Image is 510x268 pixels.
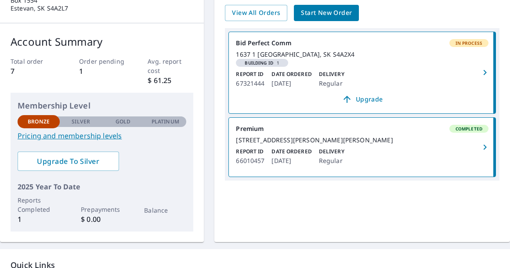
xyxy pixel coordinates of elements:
p: Date Ordered [271,148,311,156]
a: PremiumCompleted[STREET_ADDRESS][PERSON_NAME][PERSON_NAME]Report ID66010457Date Ordered[DATE]Deli... [229,118,496,177]
a: View All Orders [225,5,287,21]
a: Pricing and membership levels [18,130,186,141]
div: Premium [236,125,488,133]
p: Reports Completed [18,196,60,214]
p: Gold [116,118,130,126]
a: Upgrade To Silver [18,152,119,171]
p: 7 [11,66,56,76]
p: Regular [319,78,344,89]
p: [DATE] [271,156,311,166]
p: Report ID [236,148,264,156]
p: 66010457 [236,156,264,166]
a: Upgrade [236,92,488,106]
span: Upgrade [241,94,483,105]
p: Platinum [152,118,179,126]
span: Upgrade To Silver [25,156,112,166]
span: View All Orders [232,7,280,18]
p: Estevan, SK S4A2L7 [11,4,165,12]
p: 1 [79,66,125,76]
span: Completed [450,126,488,132]
p: Silver [72,118,90,126]
p: Prepayments [81,205,123,214]
p: Delivery [319,70,344,78]
a: Bid Perfect CommIn Process1637 1 [GEOGRAPHIC_DATA], SK S4A2X4Building ID1Report ID67321444Date Or... [229,32,496,113]
p: $ 61.25 [148,75,193,86]
p: $ 0.00 [81,214,123,225]
div: 1637 1 [GEOGRAPHIC_DATA], SK S4A2X4 [236,51,488,58]
p: Avg. report cost [148,57,193,75]
p: Date Ordered [271,70,311,78]
span: Start New Order [301,7,352,18]
em: Building ID [245,61,273,65]
p: Delivery [319,148,344,156]
p: Regular [319,156,344,166]
p: [DATE] [271,78,311,89]
span: 1 [239,61,285,65]
p: Balance [144,206,186,215]
div: Bid Perfect Comm [236,39,488,47]
p: Order pending [79,57,125,66]
p: Account Summary [11,34,193,50]
p: 1 [18,214,60,225]
p: 2025 Year To Date [18,181,186,192]
p: 67321444 [236,78,264,89]
p: Membership Level [18,100,186,112]
a: Start New Order [294,5,359,21]
span: In Process [450,40,488,46]
p: Total order [11,57,56,66]
p: Bronze [28,118,50,126]
p: Report ID [236,70,264,78]
div: [STREET_ADDRESS][PERSON_NAME][PERSON_NAME] [236,136,488,144]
